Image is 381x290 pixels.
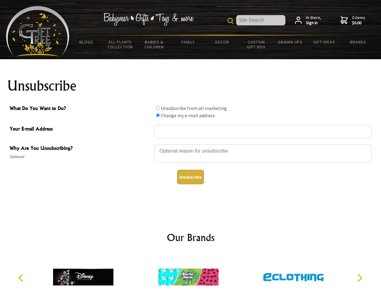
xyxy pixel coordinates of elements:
[161,112,215,118] label: Change my e-mail address
[10,105,151,113] span: What Do You Want to Do?
[236,15,285,25] input: Site Search
[69,36,103,48] a: BLOGS
[177,170,204,184] button: Unsubscribe
[15,271,28,285] button: Previous
[10,125,151,134] span: Your E-mail Address
[10,144,151,153] span: Why Are You Unsubscribing?
[352,20,365,26] strong: $0.00
[341,36,375,48] a: Brands
[352,15,365,26] span: 0 items
[156,106,160,110] input: What Do You Want to Do?
[103,13,194,26] img: Babywear - Gifts - Toys & more
[156,113,160,117] input: What Do You Want to Do?
[10,153,151,160] span: Optional
[307,36,341,48] a: Gift Ideas
[227,18,233,24] img: product search
[205,36,239,48] a: Decor
[306,15,321,26] span: Hi there,
[306,20,321,26] strong: Sign in
[171,36,205,48] a: Family
[273,36,307,48] a: Grown Ups
[295,15,321,26] a: Hi there,Sign in
[12,230,369,245] h2: Our Brands
[239,36,273,53] a: Custom Gift Box
[137,36,171,53] a: Babies & Children
[161,105,227,111] label: Unsubscribe from all marketing
[7,79,374,93] h1: Unsubscribe
[103,36,138,53] a: All Plants Collection
[154,125,372,138] input: Your E-mail Address
[353,271,366,285] button: Next
[341,15,365,26] a: 0 items$0.00
[154,144,372,163] textarea: Why Are You Unsubscribing?
[6,6,69,56] img: Babyware - Gifts - Toys and more...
